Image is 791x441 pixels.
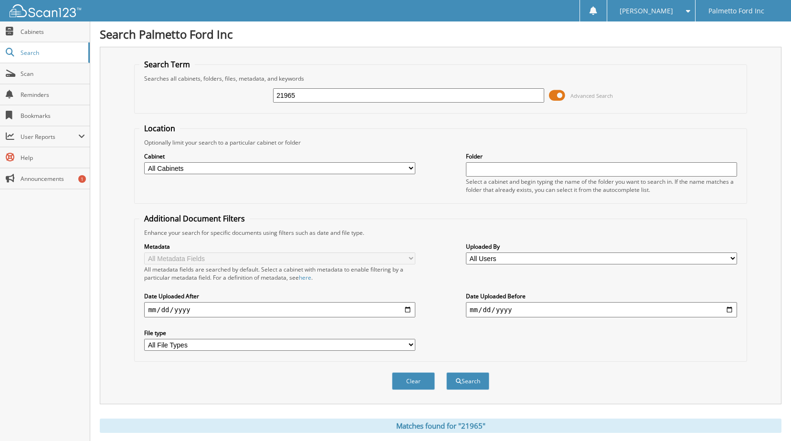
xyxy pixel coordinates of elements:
div: All metadata fields are searched by default. Select a cabinet with metadata to enable filtering b... [144,265,415,282]
legend: Location [139,123,180,134]
span: Help [21,154,85,162]
button: Search [446,372,489,390]
label: Metadata [144,242,415,251]
span: Bookmarks [21,112,85,120]
span: [PERSON_NAME] [620,8,673,14]
span: Cabinets [21,28,85,36]
button: Clear [392,372,435,390]
span: Palmetto Ford Inc [708,8,764,14]
span: Advanced Search [570,92,613,99]
label: File type [144,329,415,337]
h1: Search Palmetto Ford Inc [100,26,781,42]
div: Select a cabinet and begin typing the name of the folder you want to search in. If the name match... [466,178,737,194]
label: Cabinet [144,152,415,160]
div: Searches all cabinets, folders, files, metadata, and keywords [139,74,741,83]
input: end [466,302,737,317]
a: here [299,273,311,282]
legend: Additional Document Filters [139,213,250,224]
label: Date Uploaded After [144,292,415,300]
span: Announcements [21,175,85,183]
span: Search [21,49,84,57]
span: Reminders [21,91,85,99]
label: Date Uploaded Before [466,292,737,300]
legend: Search Term [139,59,195,70]
label: Uploaded By [466,242,737,251]
div: Matches found for "21965" [100,419,781,433]
label: Folder [466,152,737,160]
span: Scan [21,70,85,78]
div: Enhance your search for specific documents using filters such as date and file type. [139,229,741,237]
span: User Reports [21,133,78,141]
input: start [144,302,415,317]
div: 1 [78,175,86,183]
img: scan123-logo-white.svg [10,4,81,17]
div: Optionally limit your search to a particular cabinet or folder [139,138,741,147]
